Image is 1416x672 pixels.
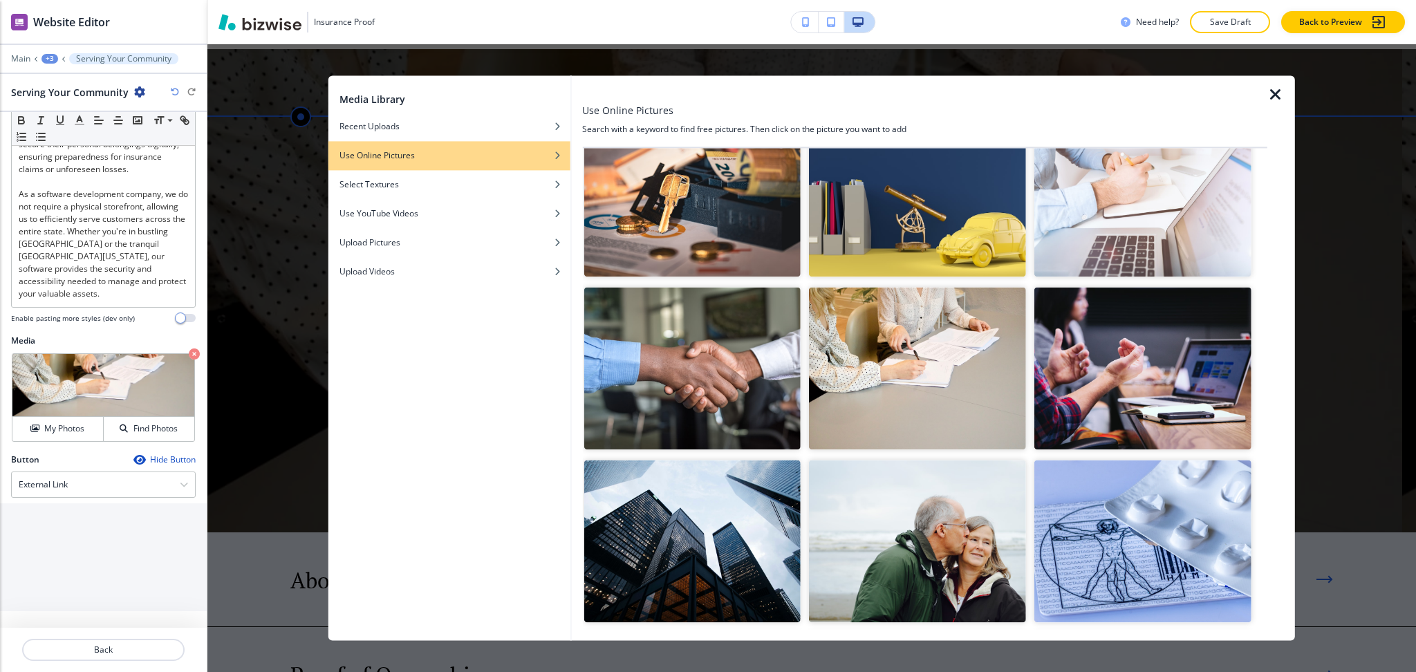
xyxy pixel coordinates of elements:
[1190,11,1270,33] button: Save Draft
[339,207,418,220] h4: Use YouTube Videos
[339,265,395,278] h4: Upload Videos
[314,16,375,28] h3: Insurance Proof
[11,14,28,30] img: editor icon
[218,14,301,30] img: Bizwise Logo
[11,335,196,347] h2: Media
[328,141,570,170] button: Use Online Pictures
[33,14,110,30] h2: Website Editor
[11,54,30,64] button: Main
[1299,16,1362,28] p: Back to Preview
[582,123,1267,136] h4: Search with a keyword to find free pictures. Then click on the picture you want to add
[339,149,415,162] h4: Use Online Pictures
[11,85,129,100] h2: Serving Your Community
[11,313,135,324] h4: Enable pasting more styles (dev only)
[11,454,39,466] h2: Button
[69,53,178,64] button: Serving Your Community
[22,639,185,661] button: Back
[104,417,194,441] button: Find Photos
[328,112,570,141] button: Recent Uploads
[24,644,183,656] p: Back
[339,92,405,106] h2: Media Library
[339,236,400,249] h4: Upload Pictures
[11,353,196,442] div: My PhotosFind Photos
[582,103,673,118] h3: Use Online Pictures
[12,417,104,441] button: My Photos
[339,178,399,191] h4: Select Textures
[133,454,196,465] button: Hide Button
[328,228,570,257] button: Upload Pictures
[133,422,178,435] h4: Find Photos
[19,478,68,491] h4: External Link
[76,54,171,64] p: Serving Your Community
[44,422,84,435] h4: My Photos
[1281,11,1405,33] button: Back to Preview
[1208,16,1252,28] p: Save Draft
[328,199,570,228] button: Use YouTube Videos
[19,188,188,300] p: As a software development company, we do not require a physical storefront, allowing us to effici...
[41,54,58,64] button: +3
[1136,16,1179,28] h3: Need help?
[218,12,375,32] button: Insurance Proof
[339,120,400,133] h4: Recent Uploads
[328,257,570,286] button: Upload Videos
[328,170,570,199] button: Select Textures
